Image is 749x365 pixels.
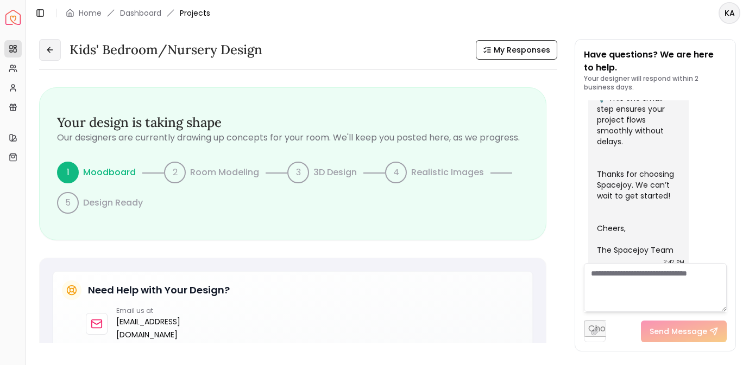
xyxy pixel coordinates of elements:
div: 2 [164,162,186,183]
p: Moodboard [83,166,136,179]
button: My Responses [476,40,557,60]
div: 3 [287,162,309,183]
div: 1 [57,162,79,183]
p: Email us at [116,306,182,315]
div: 5 [57,192,79,214]
span: My Responses [494,44,550,55]
p: Design Ready [83,196,143,209]
p: Our designers are currently drawing up concepts for your room. We'll keep you posted here, as we ... [57,131,528,144]
h3: Kids' Bedroom/Nursery design [70,41,262,59]
nav: breadcrumb [66,8,210,18]
img: Spacejoy Logo [5,10,21,25]
p: Room Modeling [190,166,259,179]
button: KA [719,2,740,24]
h3: Your design is taking shape [57,114,528,131]
p: 3D Design [313,166,357,179]
div: 2:42 PM [664,257,684,267]
p: Have questions? We are here to help. [584,48,727,74]
a: [EMAIL_ADDRESS][DOMAIN_NAME] [116,315,182,341]
a: Dashboard [120,8,161,18]
div: 4 [385,162,407,183]
a: Home [79,8,102,18]
a: Spacejoy [5,10,21,25]
span: Projects [180,8,210,18]
p: Realistic Images [411,166,484,179]
p: Your designer will respond within 2 business days. [584,74,727,92]
h5: Need Help with Your Design? [88,283,230,298]
span: KA [720,3,739,23]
